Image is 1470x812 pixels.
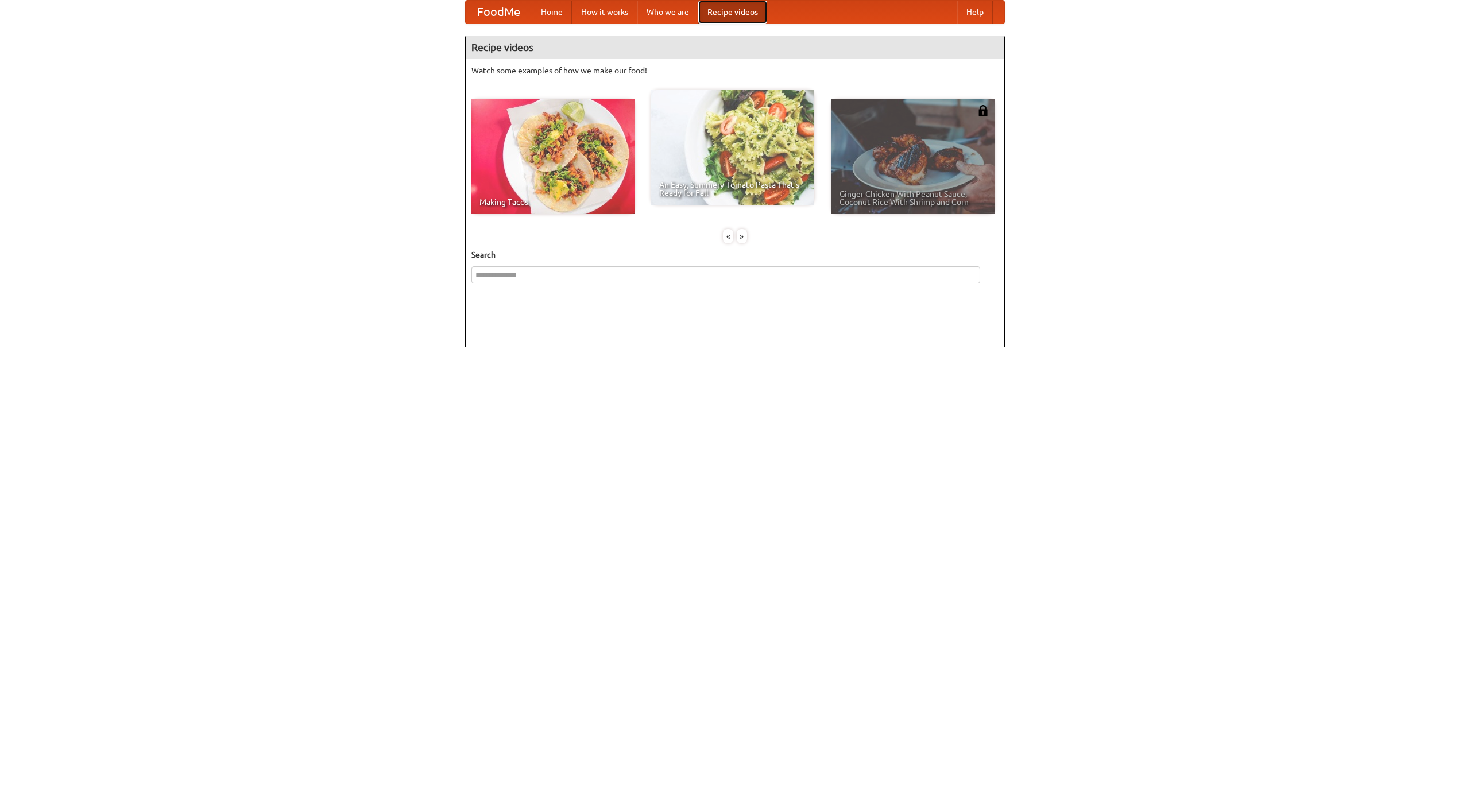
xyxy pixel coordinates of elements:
a: Who we are [637,1,698,24]
div: « [723,229,733,243]
span: Making Tacos [479,198,626,206]
a: Home [532,1,572,24]
h4: Recipe videos [466,36,1004,59]
a: Recipe videos [698,1,767,24]
h5: Search [471,249,999,261]
a: Making Tacos [471,99,635,214]
a: How it works [572,1,637,24]
a: FoodMe [466,1,532,24]
img: 483408.png [977,105,989,116]
a: An Easy, Summery Tomato Pasta That's Ready for Fall [651,90,814,205]
span: An Easy, Summery Tomato Pasta That's Ready for Fall [659,181,806,197]
a: Help [957,1,993,24]
div: » [737,229,747,243]
p: Watch some examples of how we make our food! [471,65,999,76]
